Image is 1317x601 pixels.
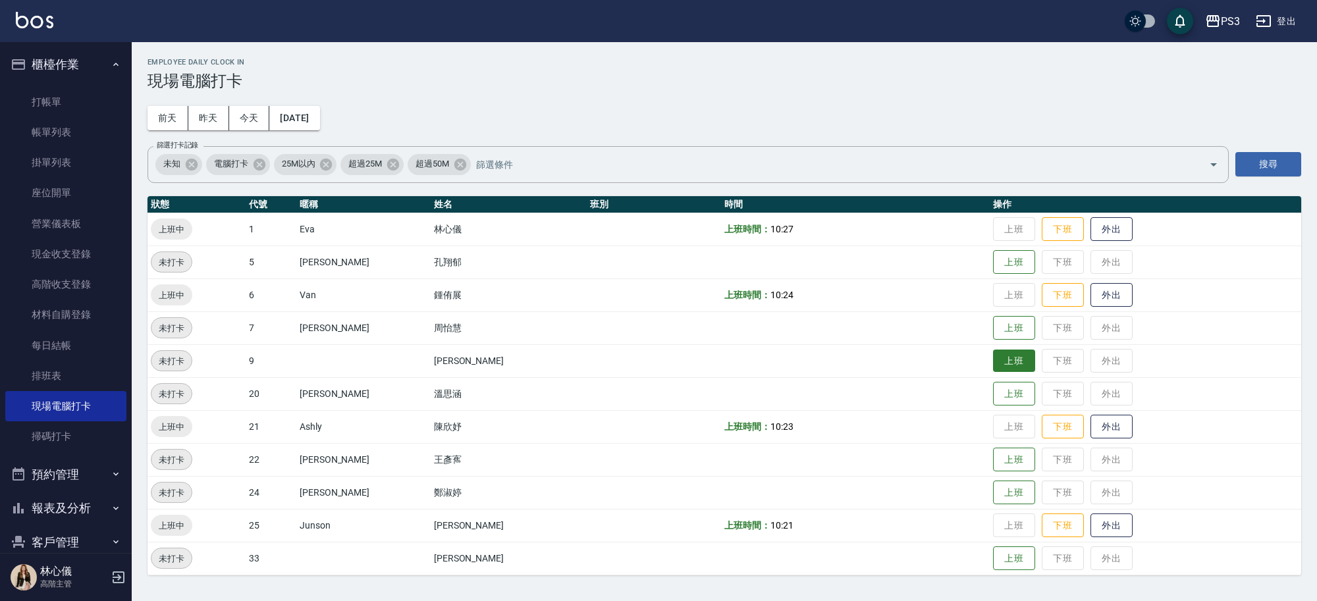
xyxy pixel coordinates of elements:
button: 上班 [993,481,1035,505]
a: 每日結帳 [5,330,126,361]
td: 周怡慧 [431,311,587,344]
td: 9 [246,344,296,377]
td: 22 [246,443,296,476]
button: 下班 [1042,217,1084,242]
div: PS3 [1221,13,1240,30]
span: 上班中 [151,420,192,434]
td: 25 [246,509,296,542]
p: 高階主管 [40,578,107,590]
button: 報表及分析 [5,491,126,525]
button: 上班 [993,316,1035,340]
a: 打帳單 [5,87,126,117]
span: 未打卡 [151,354,192,368]
span: 未打卡 [151,255,192,269]
td: [PERSON_NAME] [296,311,431,344]
button: 外出 [1090,283,1133,307]
button: 預約管理 [5,457,126,492]
img: Logo [16,12,53,28]
button: PS3 [1200,8,1245,35]
button: 登出 [1250,9,1301,34]
span: 25M以內 [274,157,323,170]
button: 昨天 [188,106,229,130]
div: 25M以內 [274,154,337,175]
button: 外出 [1090,217,1133,242]
th: 暱稱 [296,196,431,213]
button: 下班 [1042,283,1084,307]
td: 鄭淑婷 [431,476,587,509]
button: 今天 [229,106,270,130]
td: 6 [246,278,296,311]
td: [PERSON_NAME] [296,246,431,278]
div: 超過25M [340,154,404,175]
button: [DATE] [269,106,319,130]
a: 掃碼打卡 [5,421,126,452]
td: 鍾侑展 [431,278,587,311]
td: 5 [246,246,296,278]
h2: Employee Daily Clock In [148,58,1301,66]
th: 狀態 [148,196,246,213]
button: 上班 [993,382,1035,406]
td: Junson [296,509,431,542]
a: 現場電腦打卡 [5,391,126,421]
th: 班別 [587,196,721,213]
button: 上班 [993,448,1035,472]
input: 篩選條件 [473,153,1186,176]
button: 上班 [993,350,1035,373]
b: 上班時間： [724,520,770,531]
span: 10:27 [770,224,793,234]
td: 陳欣妤 [431,410,587,443]
div: 超過50M [408,154,471,175]
td: [PERSON_NAME] [296,443,431,476]
td: 21 [246,410,296,443]
span: 上班中 [151,519,192,533]
td: 1 [246,213,296,246]
button: 前天 [148,106,188,130]
b: 上班時間： [724,290,770,300]
span: 上班中 [151,288,192,302]
td: 林心儀 [431,213,587,246]
a: 掛單列表 [5,147,126,178]
button: 上班 [993,250,1035,274]
span: 10:24 [770,290,793,300]
button: save [1167,8,1193,34]
span: 未打卡 [151,552,192,565]
button: 櫃檯作業 [5,47,126,82]
h5: 林心儀 [40,565,107,578]
a: 現金收支登錄 [5,239,126,269]
span: 未打卡 [151,321,192,335]
label: 篩選打卡記錄 [157,140,198,150]
td: [PERSON_NAME] [296,377,431,410]
b: 上班時間： [724,421,770,432]
td: [PERSON_NAME] [431,344,587,377]
td: 孔翔郁 [431,246,587,278]
span: 未打卡 [151,387,192,401]
td: Eva [296,213,431,246]
h3: 現場電腦打卡 [148,72,1301,90]
a: 帳單列表 [5,117,126,147]
button: Open [1203,154,1224,175]
span: 10:21 [770,520,793,531]
td: [PERSON_NAME] [431,509,587,542]
th: 時間 [721,196,990,213]
td: [PERSON_NAME] [431,542,587,575]
button: 下班 [1042,415,1084,439]
button: 上班 [993,546,1035,571]
td: Van [296,278,431,311]
td: 7 [246,311,296,344]
span: 10:23 [770,421,793,432]
td: 溫思涵 [431,377,587,410]
a: 排班表 [5,361,126,391]
span: 未打卡 [151,486,192,500]
div: 電腦打卡 [206,154,270,175]
td: [PERSON_NAME] [296,476,431,509]
span: 未打卡 [151,453,192,467]
img: Person [11,564,37,590]
span: 上班中 [151,222,192,236]
button: 外出 [1090,415,1133,439]
span: 未知 [155,157,188,170]
td: 20 [246,377,296,410]
span: 超過50M [408,157,457,170]
td: 24 [246,476,296,509]
a: 材料自購登錄 [5,300,126,330]
a: 高階收支登錄 [5,269,126,300]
